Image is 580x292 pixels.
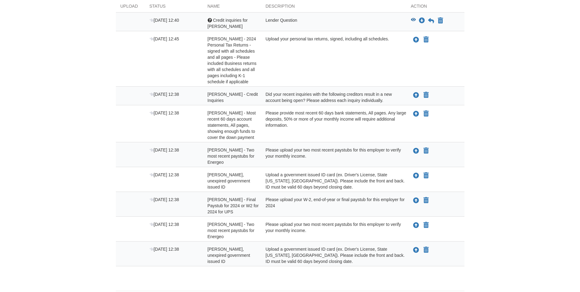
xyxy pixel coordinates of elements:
[150,197,179,202] span: [DATE] 12:38
[412,246,420,254] button: Upload Lauren Williams - Valid, unexpired government issued ID
[150,92,179,97] span: [DATE] 12:38
[412,110,420,118] button: Upload Jennifer Turner - Most recent 60 days account statements, All pages, showing enough funds ...
[423,147,429,155] button: Declare Jennifer Turner - Two most recent paystubs for Energeo not applicable
[208,148,254,165] span: [PERSON_NAME] - Two most recent paystubs for Energeo
[423,222,429,229] button: Declare Lauren Williams - Two most recent paystubs for Energeo not applicable
[261,197,406,215] div: Please upload your W-2, end-of-year or final paystub for this employer for 2024
[261,36,406,85] div: Upload your personal tax returns, signed, including all schedules.
[145,3,203,12] div: Status
[150,110,179,115] span: [DATE] 12:38
[208,172,250,189] span: [PERSON_NAME], unexpired government issued ID
[261,221,406,240] div: Please upload your two most recent paystubs for this employer to verify your monthly income.
[150,247,179,252] span: [DATE] 12:38
[116,3,145,12] div: Upload
[419,18,425,23] a: Download Credit inquiries for Jennifer
[208,92,258,103] span: [PERSON_NAME] - Credit Inquiries
[150,36,179,41] span: [DATE] 12:45
[261,91,406,103] div: Did your recent inquiries with the following creditors result in a new account being open? Please...
[423,110,429,118] button: Declare Jennifer Turner - Most recent 60 days account statements, All pages, showing enough funds...
[412,91,420,99] button: Upload Jennifer Turner - Credit Inquiries
[150,148,179,152] span: [DATE] 12:38
[412,197,420,204] button: Upload Lauren Williams - Final Paystub for 2024 or W2 for 2024 for UPS
[412,172,420,180] button: Upload Jennifer Turner - Valid, unexpired government issued ID
[150,18,179,23] span: [DATE] 12:40
[261,110,406,140] div: Please provide most recent 60 days bank statements, All pages. Any large deposits, 50% or more of...
[411,18,416,24] button: View Credit inquiries for Jennifer
[437,17,444,24] button: Declare Credit inquiries for Jennifer not applicable
[203,3,261,12] div: Name
[423,246,429,254] button: Declare Lauren Williams - Valid, unexpired government issued ID not applicable
[208,197,259,214] span: [PERSON_NAME] - Final Paystub for 2024 or W2 for 2024 for UPS
[261,3,406,12] div: Description
[208,18,248,29] span: Credit inquiries for [PERSON_NAME]
[261,17,406,29] div: Lender Question
[261,172,406,190] div: Upload a government issued ID card (ex. Driver's License, State [US_STATE], [GEOGRAPHIC_DATA]). P...
[150,172,179,177] span: [DATE] 12:38
[406,3,464,12] div: Action
[150,222,179,227] span: [DATE] 12:38
[412,221,420,229] button: Upload Lauren Williams - Two most recent paystubs for Energeo
[423,197,429,204] button: Declare Lauren Williams - Final Paystub for 2024 or W2 for 2024 for UPS not applicable
[423,36,429,43] button: Declare Jennifer Turner - 2024 Personal Tax Returns - signed with all schedules and all pages - P...
[423,92,429,99] button: Declare Jennifer Turner - Credit Inquiries not applicable
[261,147,406,165] div: Please upload your two most recent paystubs for this employer to verify your monthly income.
[412,147,420,155] button: Upload Jennifer Turner - Two most recent paystubs for Energeo
[208,222,254,239] span: [PERSON_NAME] - Two most recent paystubs for Energeo
[412,36,420,44] button: Upload Jennifer Turner - 2024 Personal Tax Returns - signed with all schedules and all pages - Pl...
[208,36,257,84] span: [PERSON_NAME] - 2024 Personal Tax Returns - signed with all schedules and all pages - Please incl...
[423,172,429,179] button: Declare Jennifer Turner - Valid, unexpired government issued ID not applicable
[208,247,250,264] span: [PERSON_NAME], unexpired government issued ID
[261,246,406,264] div: Upload a government issued ID card (ex. Driver's License, State [US_STATE], [GEOGRAPHIC_DATA]). P...
[208,110,256,140] span: [PERSON_NAME] - Most recent 60 days account statements, All pages, showing enough funds to cover ...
